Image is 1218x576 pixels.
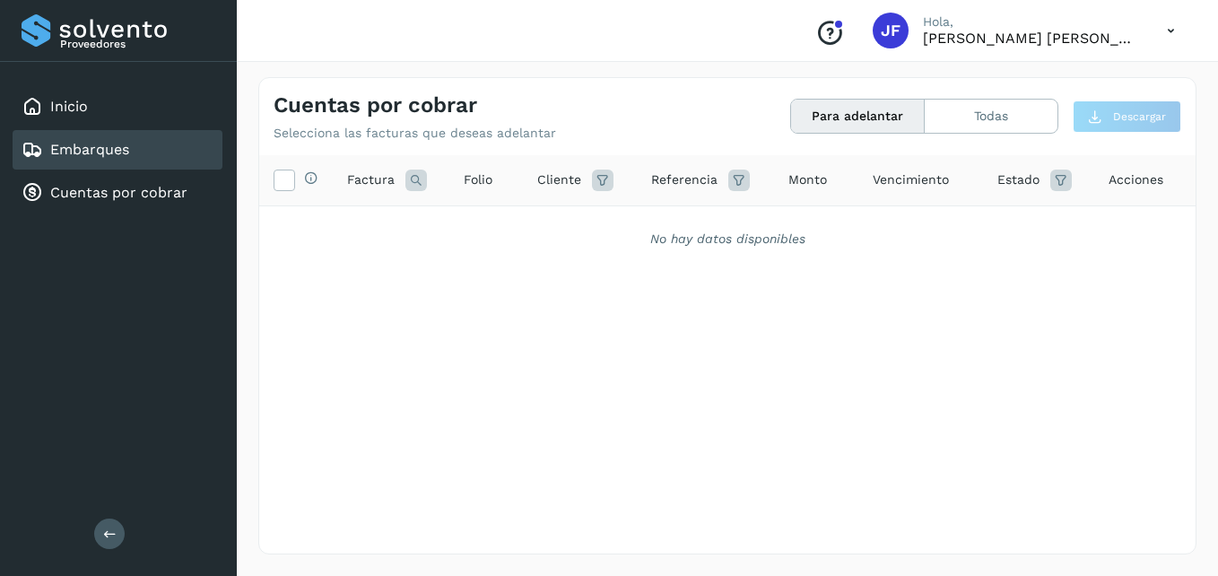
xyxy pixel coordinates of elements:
h4: Cuentas por cobrar [274,92,477,118]
a: Cuentas por cobrar [50,184,187,201]
span: Cliente [537,170,581,189]
button: Para adelantar [791,100,925,133]
a: Inicio [50,98,88,115]
span: Vencimiento [873,170,949,189]
p: Hola, [923,14,1138,30]
a: Embarques [50,141,129,158]
button: Todas [925,100,1057,133]
div: Cuentas por cobrar [13,173,222,213]
span: Estado [997,170,1040,189]
span: Monto [788,170,827,189]
span: Factura [347,170,395,189]
p: Proveedores [60,38,215,50]
span: Referencia [651,170,718,189]
div: No hay datos disponibles [283,230,1172,249]
p: JOSE FRANCISCO SANCHEZ FARIAS [923,30,1138,47]
span: Acciones [1109,170,1163,189]
span: Folio [464,170,492,189]
button: Descargar [1073,100,1181,133]
span: Descargar [1113,109,1166,125]
p: Selecciona las facturas que deseas adelantar [274,126,556,141]
div: Embarques [13,130,222,170]
div: Inicio [13,87,222,127]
